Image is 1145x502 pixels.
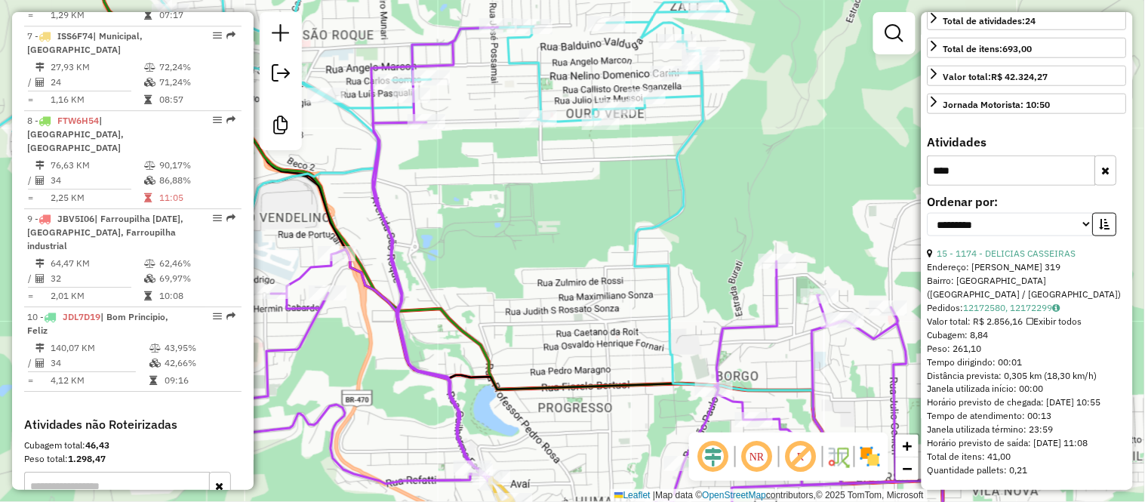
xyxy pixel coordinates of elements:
div: Distância prevista: 0,305 km (18,30 km/h) [928,369,1127,383]
a: Zoom in [896,435,919,457]
em: Rota exportada [226,31,235,40]
a: OpenStreetMap [703,490,767,500]
div: Janela utilizada término: 23:59 [928,423,1127,437]
div: Tempo de atendimento: 00:13 [928,247,1127,478]
a: Criar modelo [266,110,296,144]
a: Valor total:R$ 42.324,27 [928,66,1127,86]
td: 32 [50,271,143,286]
a: Jornada Motorista: 10:50 [928,94,1127,114]
i: Tempo total em rota [144,291,152,300]
i: % de utilização da cubagem [149,359,161,368]
div: Valor total: R$ 2.856,16 [928,315,1127,328]
div: Jornada Motorista: 10:50 [943,98,1051,112]
span: Ocultar NR [739,439,775,475]
i: % de utilização da cubagem [144,78,155,87]
span: JBV5I06 [57,213,94,224]
span: Total de atividades: [943,15,1036,26]
a: Exportar sessão [266,58,296,92]
a: Total de itens:693,00 [928,38,1127,58]
span: 10 - [27,311,168,336]
span: | Farroupilha [DATE], [GEOGRAPHIC_DATA], Farroupilha industrial [27,213,183,251]
span: + [903,436,913,455]
div: Map data © contributors,© 2025 TomTom, Microsoft [611,489,928,502]
img: Exibir/Ocultar setores [858,445,882,469]
i: Distância Total [35,63,45,72]
span: FTW6H54 [57,115,99,126]
span: | [653,490,655,500]
td: 43,95% [164,340,235,356]
h4: Atividades [928,135,1127,149]
i: Total de Atividades [35,274,45,283]
td: = [27,190,35,205]
em: Opções [213,312,222,321]
td: 64,47 KM [50,256,143,271]
em: Opções [213,31,222,40]
td: 34 [50,356,149,371]
i: Total de Atividades [35,176,45,185]
div: Valor total: [943,70,1048,84]
div: Horário previsto de saída: [DATE] 11:08 [928,437,1127,451]
span: Exibir rótulo [783,439,819,475]
span: Ocultar deslocamento [695,439,731,475]
a: Leaflet [614,490,651,500]
span: 8 - [27,115,124,153]
div: Peso total: [24,452,242,466]
strong: R$ 42.324,27 [992,71,1048,82]
td: 72,24% [159,60,235,75]
td: 86,88% [159,173,235,188]
td: 24 [50,75,143,90]
i: Total de Atividades [35,78,45,87]
span: | [GEOGRAPHIC_DATA], [GEOGRAPHIC_DATA] [27,115,124,153]
label: Ordenar por: [928,192,1127,211]
td: 1,29 KM [50,8,143,23]
span: 9 - [27,213,183,251]
i: % de utilização do peso [144,161,155,170]
td: 42,66% [164,356,235,371]
td: 4,12 KM [50,373,149,388]
i: % de utilização do peso [144,63,155,72]
div: Total de itens: [943,42,1033,56]
img: Fluxo de ruas [826,445,851,469]
i: % de utilização da cubagem [144,274,155,283]
i: Tempo total em rota [144,11,152,20]
em: Opções [213,214,222,223]
td: = [27,288,35,303]
i: Total de Atividades [35,359,45,368]
td: / [27,75,35,90]
em: Rota exportada [226,312,235,321]
td: 69,97% [159,271,235,286]
td: 2,25 KM [50,190,143,205]
i: Tempo total em rota [144,193,152,202]
i: Observações [1053,303,1060,313]
i: Tempo total em rota [144,95,152,104]
a: Zoom out [896,457,919,480]
button: Ordem crescente [1093,213,1117,236]
div: Janela utilizada início: 00:00 [928,383,1127,396]
h4: Atividades não Roteirizadas [24,417,242,432]
i: % de utilização do peso [144,259,155,268]
div: Quantidade pallets: 0,21 [928,464,1127,478]
div: Endereço: [PERSON_NAME] 319 [928,260,1127,274]
td: 76,63 KM [50,158,143,173]
a: 12172580, 12172299 [964,302,1060,313]
span: JDL7D19 [63,311,100,322]
td: 10:08 [159,288,235,303]
td: = [27,92,35,107]
strong: 693,00 [1003,43,1033,54]
td: 90,17% [159,158,235,173]
div: Tempo dirigindo: 00:01 [928,356,1127,369]
div: Cubagem: 8,84 [928,328,1127,342]
i: Tempo total em rota [149,376,157,385]
span: Exibir todos [1027,316,1082,327]
td: 71,24% [159,75,235,90]
a: Total de atividades:24 [928,10,1127,30]
i: % de utilização do peso [149,343,161,353]
td: / [27,271,35,286]
a: 15 - 1174 - DELICIAS CASSEIRAS [937,248,1076,259]
em: Rota exportada [226,214,235,223]
a: Nova sessão e pesquisa [266,18,296,52]
td: 27,93 KM [50,60,143,75]
td: 08:57 [159,92,235,107]
td: / [27,356,35,371]
td: = [27,373,35,388]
